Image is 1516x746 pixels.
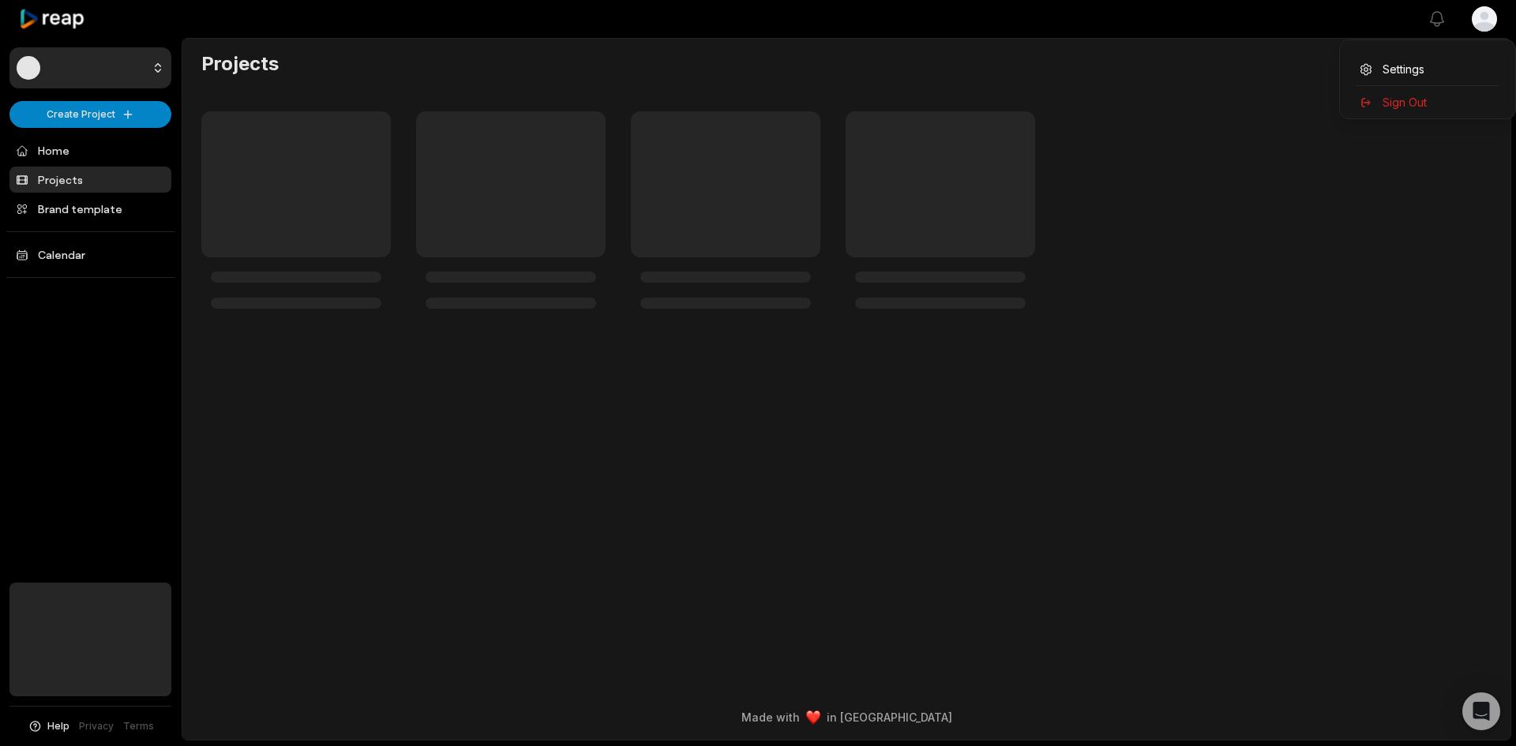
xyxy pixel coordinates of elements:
[79,719,114,733] a: Privacy
[201,51,279,77] h2: Projects
[9,137,171,163] a: Home
[1383,94,1427,111] span: Sign Out
[123,719,154,733] a: Terms
[9,242,171,268] a: Calendar
[9,196,171,222] a: Brand template
[806,710,820,725] img: heart emoji
[9,167,171,193] a: Projects
[1462,692,1500,730] div: Open Intercom Messenger
[1383,61,1424,77] span: Settings
[47,719,69,733] span: Help
[9,101,171,128] button: Create Project
[197,709,1496,725] div: Made with in [GEOGRAPHIC_DATA]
